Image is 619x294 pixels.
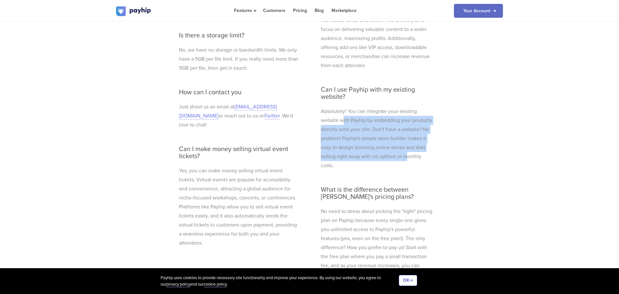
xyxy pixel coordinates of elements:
[321,186,434,200] h3: What is the difference between [PERSON_NAME]'s pricing plans?
[179,32,298,39] h3: Is there a storage limit?
[321,207,434,288] p: No need to stress about picking the "right" pricing plan on Payhip because every single one gives...
[166,282,190,287] a: privacy policy
[399,275,417,286] button: OK
[179,102,298,129] p: Just shoot us an email at or reach out to us on . We'd love to chat!
[179,89,298,96] h3: How can I contact you
[204,282,227,287] a: cookie policy
[321,86,434,100] h3: Can I use Payhip with my existing website?
[179,104,277,119] a: [EMAIL_ADDRESS][DOMAIN_NAME]
[321,107,434,170] p: Absolutely! You can integrate your existing website with Payhip by embedding your products direct...
[179,166,298,248] p: Yes, you can make money selling virtual event tickets. Virtual events are popular for accessibili...
[179,46,298,73] p: No, we have no storage or bandwidth limits. We only have a 5GB per file limit. If you really need...
[234,8,255,13] span: Features
[116,6,152,16] img: logo.svg
[179,146,298,160] h3: Can I make money selling virtual event tickets?
[264,113,280,119] a: Twitter
[454,4,503,18] a: Your Account
[161,275,399,288] div: Payhip uses cookies to provide necessary site functionality and improve your experience. By using...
